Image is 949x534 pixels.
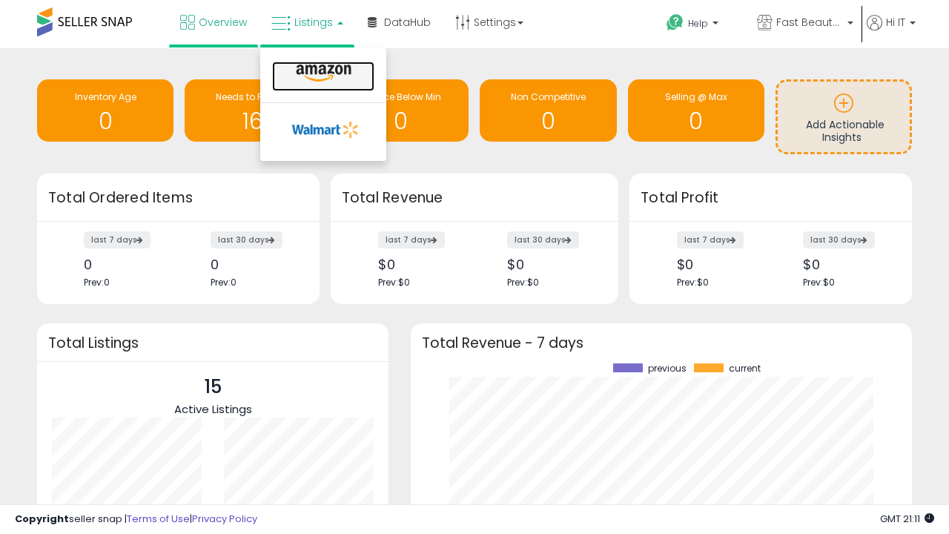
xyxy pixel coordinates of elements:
span: Prev: $0 [803,276,835,289]
div: 0 [84,257,167,272]
span: Hi IT [886,15,905,30]
h1: 0 [340,109,461,133]
p: 15 [174,373,252,401]
label: last 30 days [211,231,282,248]
label: last 7 days [84,231,151,248]
span: 2025-10-13 21:11 GMT [880,512,934,526]
h3: Total Revenue [342,188,607,208]
span: Prev: 0 [211,276,237,289]
a: Non Competitive 0 [480,79,616,142]
label: last 30 days [803,231,875,248]
span: Active Listings [174,401,252,417]
span: Help [688,17,708,30]
div: $0 [803,257,886,272]
span: Prev: $0 [677,276,709,289]
label: last 7 days [378,231,445,248]
span: Add Actionable Insights [806,117,884,145]
a: Needs to Reprice 16 [185,79,321,142]
a: Hi IT [867,15,916,48]
h1: 0 [635,109,757,133]
h3: Total Revenue - 7 days [422,337,901,349]
span: Listings [294,15,333,30]
h1: 16 [192,109,314,133]
a: Inventory Age 0 [37,79,173,142]
a: BB Price Below Min 0 [332,79,469,142]
a: Help [655,2,744,48]
span: Inventory Age [75,90,136,103]
h3: Total Ordered Items [48,188,308,208]
div: $0 [507,257,592,272]
span: Prev: 0 [84,276,110,289]
span: BB Price Below Min [360,90,441,103]
a: Add Actionable Insights [778,82,910,152]
div: seller snap | | [15,512,257,527]
span: Overview [199,15,247,30]
i: Get Help [666,13,684,32]
h1: 0 [44,109,166,133]
strong: Copyright [15,512,69,526]
span: Prev: $0 [378,276,410,289]
span: previous [648,363,687,374]
span: Selling @ Max [665,90,727,103]
label: last 30 days [507,231,579,248]
div: $0 [677,257,760,272]
h3: Total Listings [48,337,377,349]
span: current [729,363,761,374]
h3: Total Profit [641,188,901,208]
label: last 7 days [677,231,744,248]
span: DataHub [384,15,431,30]
span: Needs to Reprice [216,90,291,103]
a: Privacy Policy [192,512,257,526]
a: Terms of Use [127,512,190,526]
div: 0 [211,257,294,272]
span: Fast Beauty ([GEOGRAPHIC_DATA]) [776,15,843,30]
div: $0 [378,257,463,272]
a: Selling @ Max 0 [628,79,764,142]
h1: 0 [487,109,609,133]
span: Prev: $0 [507,276,539,289]
span: Non Competitive [511,90,586,103]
